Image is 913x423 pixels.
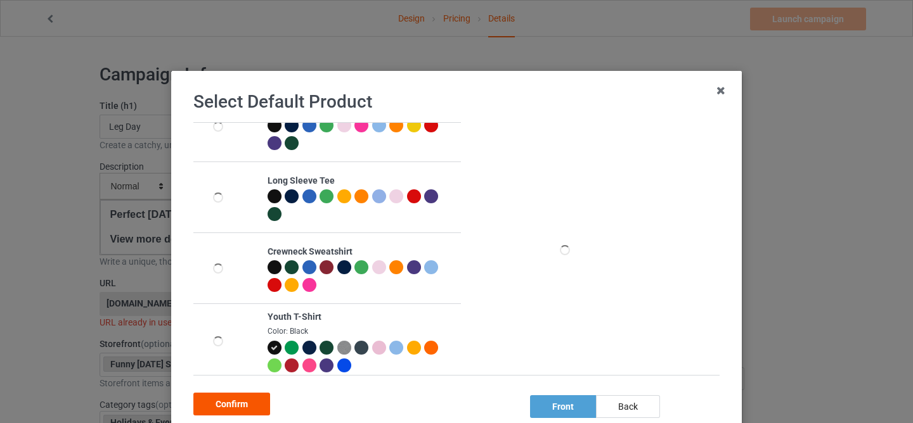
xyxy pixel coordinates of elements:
div: Crewneck Sweatshirt [268,246,455,258]
h1: Select Default Product [193,91,720,113]
div: Confirm [193,393,270,415]
div: front [530,395,596,418]
div: Color: Black [268,326,455,337]
div: Long Sleeve Tee [268,175,455,187]
div: back [596,395,660,418]
img: heather_texture.png [337,341,351,355]
div: Youth T-Shirt [268,311,455,324]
